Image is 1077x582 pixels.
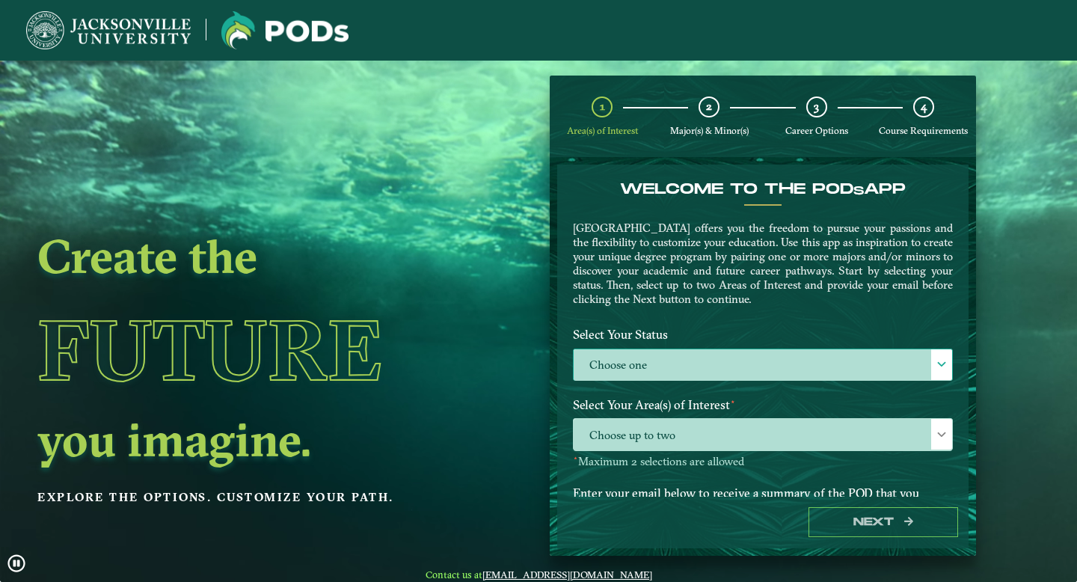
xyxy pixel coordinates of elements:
h1: Future [37,282,447,418]
p: [GEOGRAPHIC_DATA] offers you the freedom to pursue your passions and the flexibility to customize... [573,221,953,306]
span: 3 [814,99,819,114]
span: Area(s) of Interest [567,125,638,136]
a: [EMAIL_ADDRESS][DOMAIN_NAME] [482,569,652,581]
span: 1 [600,99,605,114]
h2: you imagine. [37,418,447,460]
span: Course Requirements [879,125,968,136]
sup: ⋆ [573,453,578,463]
span: Major(s) & Minor(s) [670,125,749,136]
button: Next [808,507,958,538]
span: 2 [706,99,712,114]
p: Explore the options. Customize your path. [37,486,447,509]
h4: Welcome to the POD app [573,180,953,198]
p: Maximum 2 selections are allowed [573,455,953,469]
span: Choose up to two [574,419,952,451]
label: Select Your Status [562,321,964,349]
img: Jacksonville University logo [26,11,191,49]
span: Career Options [785,125,848,136]
label: Choose one [574,349,952,382]
span: Contact us at [414,569,663,581]
label: Enter your email below to receive a summary of the POD that you create. [562,479,964,524]
label: Select Your Area(s) of Interest [562,391,964,419]
sub: s [853,184,864,198]
h2: Create the [37,235,447,277]
sup: ⋆ [730,396,736,407]
span: 4 [921,99,927,114]
img: Jacksonville University logo [221,11,349,49]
